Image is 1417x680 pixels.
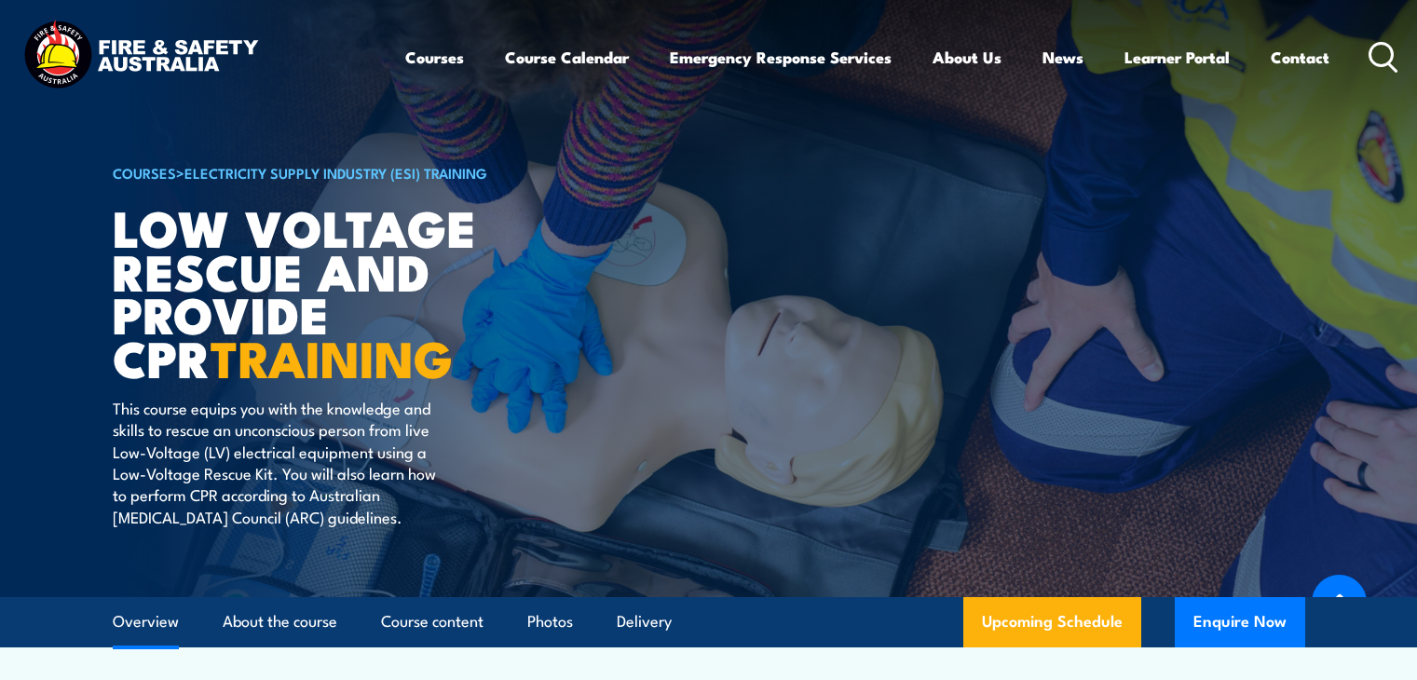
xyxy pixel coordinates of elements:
a: Delivery [617,597,672,646]
strong: TRAINING [211,318,453,395]
a: Overview [113,597,179,646]
button: Enquire Now [1175,597,1305,647]
p: This course equips you with the knowledge and skills to rescue an unconscious person from live Lo... [113,397,453,527]
a: About Us [933,33,1001,82]
a: About the course [223,597,337,646]
h1: Low Voltage Rescue and Provide CPR [113,205,573,379]
h6: > [113,161,573,184]
a: Contact [1271,33,1329,82]
a: Course content [381,597,484,646]
a: Upcoming Schedule [963,597,1141,647]
a: Electricity Supply Industry (ESI) Training [184,162,487,183]
a: Emergency Response Services [670,33,892,82]
a: Course Calendar [505,33,629,82]
a: Courses [405,33,464,82]
a: Photos [527,597,573,646]
a: Learner Portal [1124,33,1230,82]
a: COURSES [113,162,176,183]
a: News [1042,33,1083,82]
